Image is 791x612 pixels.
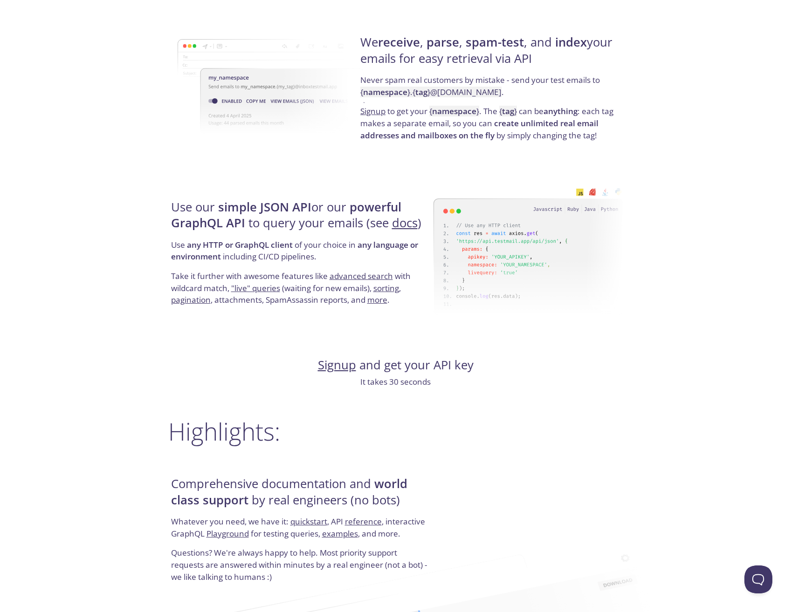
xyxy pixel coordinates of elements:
[360,34,620,74] h4: We , , , and your emails for easy retrieval via API
[171,476,431,516] h4: Comprehensive documentation and by real engineers (no bots)
[415,87,427,97] strong: tag
[360,105,620,141] p: to get your . The can be : each tag makes a separate email, so you can by simply changing the tag!
[360,106,385,116] a: Signup
[171,516,431,547] p: Whatever you need, we have it: , API , interactive GraphQL for testing queries, , and more.
[330,271,393,281] a: advanced search
[502,106,514,116] strong: tag
[360,118,598,141] strong: create unlimited real email addresses and mailboxes on the fly
[367,294,387,305] a: more
[373,283,399,293] a: sorting
[499,106,517,116] code: { }
[360,87,502,97] code: { } . { } @[DOMAIN_NAME]
[466,34,524,50] strong: spam-test
[543,106,578,116] strong: anything
[555,34,587,50] strong: index
[171,270,431,306] p: Take it further with awesome features like with wildcard match, (waiting for new emails), , , att...
[187,239,293,250] strong: any HTTP or GraphQL client
[392,215,418,231] a: docs
[168,417,623,445] h2: Highlights:
[429,106,479,116] code: { }
[290,516,327,527] a: quickstart
[178,13,367,160] img: namespace-image
[360,74,620,105] p: Never spam real customers by mistake - send your test emails to .
[744,565,772,593] iframe: Help Scout Beacon - Open
[171,476,407,508] strong: world class support
[433,178,623,325] img: api
[432,106,476,116] strong: namespace
[171,199,401,231] strong: powerful GraphQL API
[206,528,249,539] a: Playground
[171,239,431,270] p: Use of your choice in including CI/CD pipelines.
[363,87,407,97] strong: namespace
[426,34,459,50] strong: parse
[168,357,623,373] h4: and get your API key
[378,34,420,50] strong: receive
[231,283,280,293] a: "live" queries
[171,239,418,262] strong: any language or environment
[171,294,211,305] a: pagination
[168,376,623,388] p: It takes 30 seconds
[218,199,311,215] strong: simple JSON API
[318,357,356,373] a: Signup
[345,516,382,527] a: reference
[171,547,431,583] p: Questions? We're always happy to help. Most priority support requests are answered within minutes...
[322,528,358,539] a: examples
[171,199,431,239] h4: Use our or our to query your emails (see )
